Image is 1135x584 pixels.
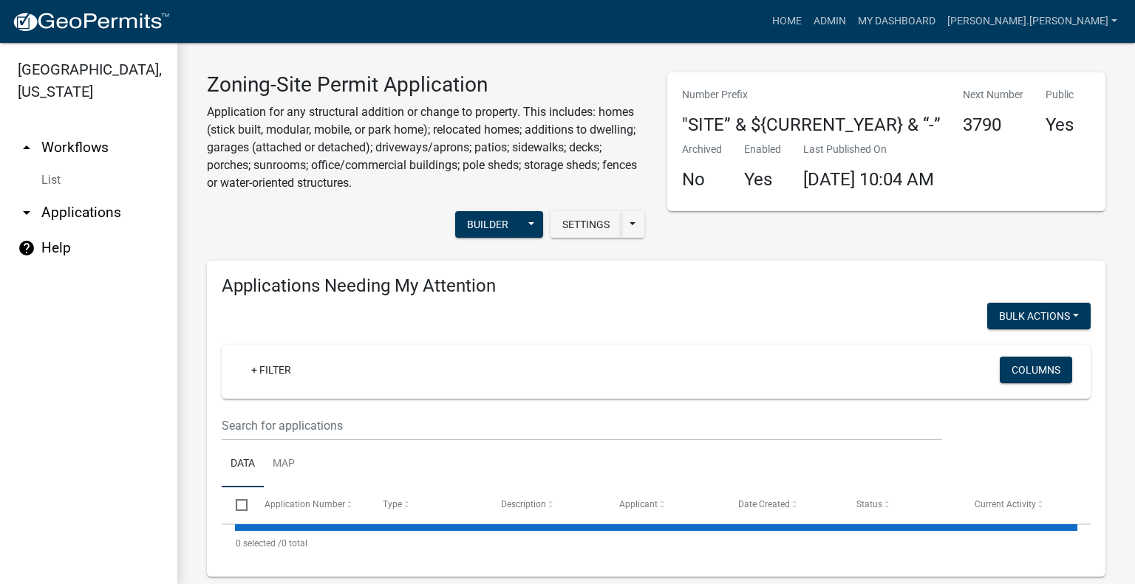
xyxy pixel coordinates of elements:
a: + Filter [239,357,303,383]
span: Applicant [619,499,658,509]
a: My Dashboard [852,7,941,35]
datatable-header-cell: Description [487,487,605,523]
p: Application for any structural addition or change to property. This includes: homes (stick built,... [207,103,645,192]
datatable-header-cell: Application Number [250,487,368,523]
a: Admin [808,7,852,35]
span: 0 selected / [236,538,282,549]
h4: Applications Needing My Attention [222,275,1091,297]
span: Date Created [738,499,790,509]
a: Map [264,441,304,488]
i: arrow_drop_down [18,204,35,221]
span: Status [856,499,882,509]
button: Bulk Actions [987,303,1091,329]
h4: "SITE” & ${CURRENT_YEAR} & “-” [682,114,941,136]
datatable-header-cell: Type [369,487,487,523]
h4: Yes [744,169,781,190]
a: [PERSON_NAME].[PERSON_NAME] [941,7,1123,35]
i: arrow_drop_up [18,139,35,157]
button: Builder [455,211,520,238]
p: Public [1046,87,1074,103]
datatable-header-cell: Select [222,487,250,523]
a: Data [222,441,264,488]
p: Last Published On [803,142,934,157]
a: Home [766,7,808,35]
span: Description [501,499,546,509]
h3: Zoning-Site Permit Application [207,72,645,97]
button: Settings [551,211,621,238]
span: [DATE] 10:04 AM [803,169,934,190]
datatable-header-cell: Current Activity [961,487,1079,523]
h4: 3790 [963,114,1023,136]
span: Type [383,499,402,509]
p: Number Prefix [682,87,941,103]
p: Next Number [963,87,1023,103]
datatable-header-cell: Applicant [605,487,723,523]
button: Columns [1000,357,1072,383]
datatable-header-cell: Date Created [723,487,842,523]
h4: Yes [1046,114,1074,136]
span: Current Activity [975,499,1036,509]
h4: No [682,169,722,190]
span: Application Number [265,499,345,509]
div: 0 total [222,525,1091,562]
input: Search for applications [222,410,942,441]
p: Archived [682,142,722,157]
p: Enabled [744,142,781,157]
i: help [18,239,35,257]
datatable-header-cell: Status [842,487,961,523]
